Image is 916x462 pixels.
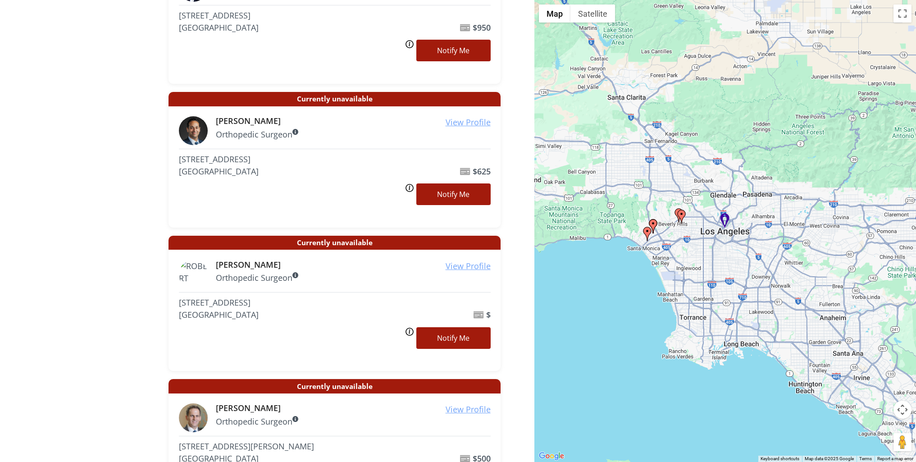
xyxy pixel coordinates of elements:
p: Orthopedic Surgeon [216,272,491,284]
a: Report a map error [877,456,913,461]
u: View Profile [446,404,491,415]
address: [STREET_ADDRESS] [GEOGRAPHIC_DATA] [179,297,401,321]
img: info.svg [405,40,414,49]
a: Open this area in Google Maps (opens a new window) [537,450,566,462]
b: $625 [473,166,491,177]
u: View Profile [446,261,491,271]
span: Map data ©2025 Google [805,456,854,461]
a: Notify Me [416,327,491,349]
h6: [PERSON_NAME] [216,403,491,413]
a: View Profile [446,403,491,416]
button: Show satellite imagery [570,5,615,23]
h6: [PERSON_NAME] [216,116,491,126]
img: info.svg [405,327,414,336]
p: Orthopedic Surgeon [216,416,491,428]
button: Keyboard shortcuts [761,456,799,462]
b: $ [486,309,491,320]
b: $950 [473,22,491,33]
span: Currently unavailable [169,379,501,393]
a: View Profile [446,116,491,128]
u: View Profile [446,117,491,128]
img: ROBERT [179,260,208,289]
button: Show street map [539,5,570,23]
span: Currently unavailable [169,92,501,106]
address: [STREET_ADDRESS] [GEOGRAPHIC_DATA] [179,153,401,178]
img: Google [537,450,566,462]
p: Orthopedic Surgeon [216,128,491,141]
img: Douglas [179,403,208,432]
button: Toggle fullscreen view [893,5,911,23]
img: info.svg [405,183,414,192]
h6: [PERSON_NAME] [216,260,491,270]
span: Currently unavailable [169,236,501,250]
a: Notify Me [416,183,491,205]
a: Notify Me [416,40,491,61]
img: Babak [179,116,208,145]
a: View Profile [446,260,491,272]
button: Map camera controls [893,401,911,419]
a: Terms [859,456,872,461]
button: Drag Pegman onto the map to open Street View [893,433,911,451]
address: [STREET_ADDRESS] [GEOGRAPHIC_DATA] [179,9,401,34]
